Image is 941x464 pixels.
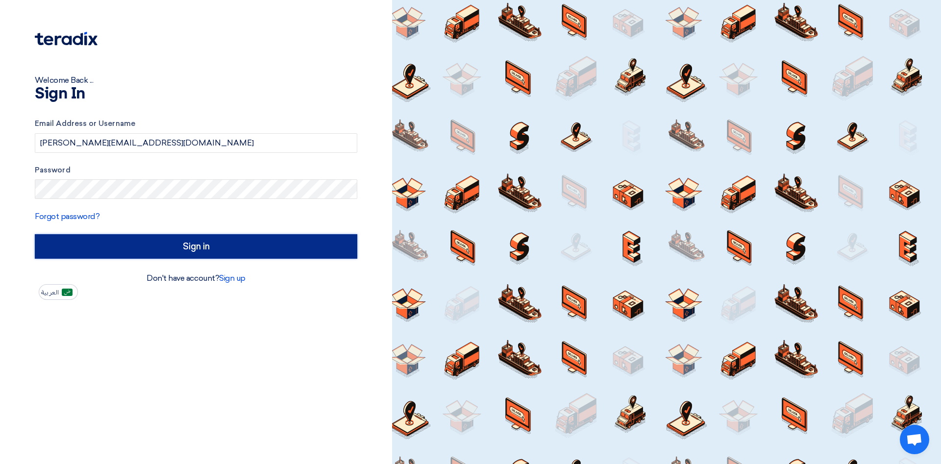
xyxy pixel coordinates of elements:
[35,234,357,259] input: Sign in
[219,273,246,283] a: Sign up
[900,425,929,454] div: Open chat
[35,133,357,153] input: Enter your business email or username
[35,74,357,86] div: Welcome Back ...
[35,165,357,176] label: Password
[62,289,73,296] img: ar-AR.png
[35,32,98,46] img: Teradix logo
[35,272,357,284] div: Don't have account?
[39,284,78,300] button: العربية
[35,212,99,221] a: Forgot password?
[35,118,357,129] label: Email Address or Username
[35,86,357,102] h1: Sign In
[41,289,59,296] span: العربية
